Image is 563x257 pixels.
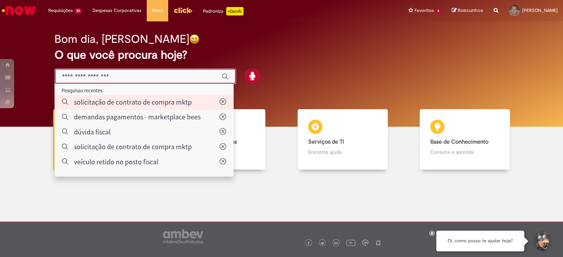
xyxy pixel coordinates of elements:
[37,109,159,170] a: Tirar dúvidas Tirar dúvidas com Lupi Assist e Gen Ai
[173,5,192,15] img: click_logo_yellow_360x200.png
[346,238,355,247] img: logo_footer_youtube.png
[55,49,508,61] h2: O que você procura hoje?
[226,7,243,15] p: +GenAi
[152,7,163,14] span: More
[458,7,483,14] span: Rascunhos
[48,7,73,14] span: Requisições
[430,149,499,156] p: Consulte e aprenda
[430,138,488,145] b: Base de Conhecimento
[307,242,310,245] img: logo_footer_facebook.png
[362,239,368,246] img: logo_footer_workplace.png
[436,231,524,251] div: Oi, como posso te ajudar hoje?
[404,109,526,170] a: Base de Conhecimento Consulte e aprenda
[452,7,483,14] a: Rascunhos
[531,231,552,252] button: Iniciar Conversa de Suporte
[321,242,324,245] img: logo_footer_twitter.png
[189,34,200,44] img: happy-face.png
[308,138,344,145] b: Serviços de TI
[522,7,558,13] span: [PERSON_NAME]
[55,33,189,45] h2: Bom dia, [PERSON_NAME]
[415,7,434,14] span: Favoritos
[1,4,37,18] img: ServiceNow
[308,149,377,156] p: Encontre ajuda
[334,241,338,245] img: logo_footer_linkedin.png
[74,8,82,14] span: 99
[163,229,203,243] img: logo_footer_ambev_rotulo_gray.png
[93,7,141,14] span: Despesas Corporativas
[281,109,404,170] a: Serviços de TI Encontre ajuda
[203,7,243,15] div: Padroniza
[375,239,381,246] img: logo_footer_naosei.png
[435,8,441,14] span: 4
